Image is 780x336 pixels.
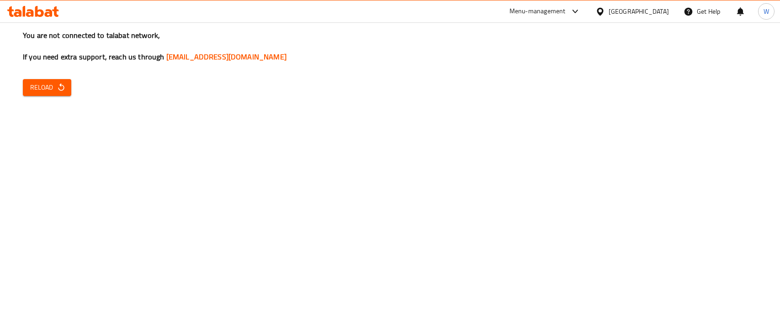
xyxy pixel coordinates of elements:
span: W [764,6,769,16]
button: Reload [23,79,71,96]
div: [GEOGRAPHIC_DATA] [609,6,669,16]
a: [EMAIL_ADDRESS][DOMAIN_NAME] [166,50,287,64]
div: Menu-management [509,6,566,17]
h3: You are not connected to talabat network, If you need extra support, reach us through [23,30,757,62]
span: Reload [30,82,64,93]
